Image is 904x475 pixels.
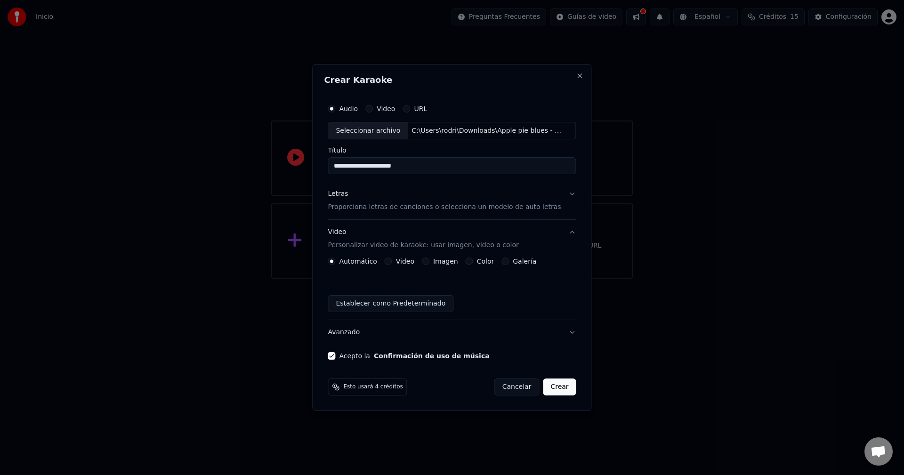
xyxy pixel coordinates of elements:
button: Crear [543,378,576,395]
button: Avanzado [328,320,576,345]
div: Letras [328,190,348,199]
h2: Crear Karaoke [324,76,580,84]
button: LetrasProporciona letras de canciones o selecciona un modelo de auto letras [328,182,576,220]
button: VideoPersonalizar video de karaoke: usar imagen, video o color [328,220,576,258]
label: Video [396,258,414,265]
button: Acepto la [374,353,490,359]
div: Video [328,228,518,250]
p: Proporciona letras de canciones o selecciona un modelo de auto letras [328,203,561,212]
label: Galería [513,258,536,265]
label: Título [328,147,576,154]
button: Establecer como Predeterminado [328,295,453,312]
div: Seleccionar archivo [328,122,408,139]
label: URL [414,105,427,112]
label: Video [377,105,395,112]
div: C:\Users\rodri\Downloads\Apple pie blues - Mokeys.mp3 [408,126,568,136]
label: Acepto la [339,353,489,359]
label: Audio [339,105,358,112]
button: Cancelar [494,378,540,395]
p: Personalizar video de karaoke: usar imagen, video o color [328,241,518,250]
label: Automático [339,258,377,265]
label: Imagen [433,258,458,265]
label: Color [477,258,494,265]
div: VideoPersonalizar video de karaoke: usar imagen, video o color [328,258,576,320]
span: Esto usará 4 créditos [343,383,403,391]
